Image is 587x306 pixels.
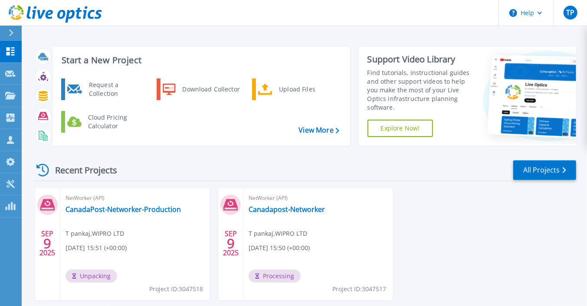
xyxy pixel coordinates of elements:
[249,229,307,238] span: T pankaj , WIPRO LTD
[61,78,150,100] a: Request a Collection
[43,240,51,247] span: 9
[157,78,246,100] a: Download Collector
[333,284,387,294] span: Project ID: 3047517
[367,120,433,137] a: Explore Now!
[66,193,204,203] span: NetWorker (API)
[252,78,341,100] a: Upload Files
[513,160,576,180] a: All Projects
[66,205,181,214] a: CanadaPost-Networker-Production
[367,68,476,112] div: Find tutorials, instructional guides and other support videos to help you make the most of your L...
[85,81,148,98] div: Request a Collection
[66,243,127,253] span: [DATE] 15:51 (+00:00)
[149,284,203,294] span: Project ID: 3047518
[298,126,339,134] a: View More
[66,270,117,283] span: Unpacking
[249,270,301,283] span: Processing
[84,113,148,130] div: Cloud Pricing Calculator
[33,160,129,181] div: Recent Projects
[62,55,339,65] h3: Start a New Project
[249,205,325,214] a: Canadapost-Networker
[178,81,243,98] div: Download Collector
[227,240,235,247] span: 9
[61,111,150,133] a: Cloud Pricing Calculator
[66,229,124,238] span: T pankaj , WIPRO LTD
[275,81,339,98] div: Upload Files
[249,193,387,203] span: NetWorker (API)
[566,9,574,16] span: TP
[249,243,310,253] span: [DATE] 15:50 (+00:00)
[367,54,476,65] div: Support Video Library
[223,228,239,259] div: SEP 2025
[39,228,56,259] div: SEP 2025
